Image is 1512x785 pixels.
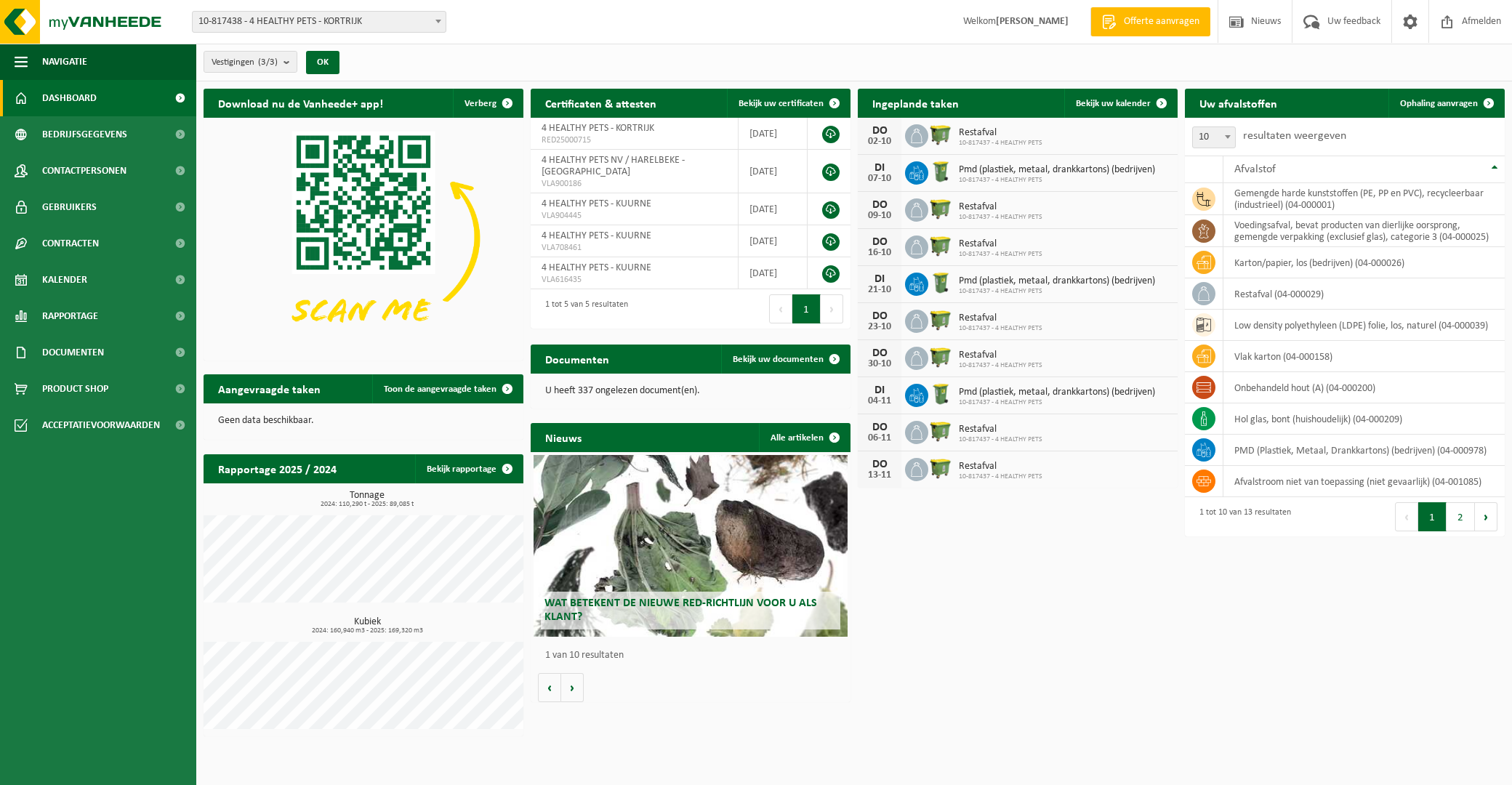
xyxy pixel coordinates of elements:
button: Vestigingen(3/3) [204,51,297,73]
span: Restafval [959,201,1042,213]
td: [DATE] [739,225,808,257]
span: Bedrijfsgegevens [42,116,127,153]
div: 23-10 [865,322,894,332]
img: WB-1100-HPE-GN-50 [928,456,953,480]
span: Kalender [42,262,87,298]
h2: Documenten [531,345,624,373]
span: 10-817437 - 4 HEALTHY PETS [959,324,1042,333]
span: 10-817437 - 4 HEALTHY PETS [959,213,1042,222]
div: 30-10 [865,359,894,369]
div: DO [865,459,894,470]
td: restafval (04-000029) [1223,278,1505,310]
h2: Aangevraagde taken [204,374,335,403]
td: [DATE] [739,257,808,289]
button: Verberg [453,89,522,118]
span: 10-817438 - 4 HEALTHY PETS - KORTRIJK [192,11,446,33]
span: Restafval [959,350,1042,361]
span: VLA708461 [542,242,727,254]
td: gemengde harde kunststoffen (PE, PP en PVC), recycleerbaar (industrieel) (04-000001) [1223,183,1505,215]
button: OK [306,51,339,74]
a: Bekijk uw certificaten [727,89,849,118]
h2: Nieuws [531,423,596,451]
div: 07-10 [865,174,894,184]
span: Verberg [465,99,496,108]
span: Offerte aanvragen [1120,15,1203,29]
td: low density polyethyleen (LDPE) folie, los, naturel (04-000039) [1223,310,1505,341]
img: WB-0240-HPE-GN-50 [928,382,953,406]
div: DO [865,310,894,322]
a: Wat betekent de nieuwe RED-richtlijn voor u als klant? [534,455,847,637]
td: hol glas, bont (huishoudelijk) (04-000209) [1223,403,1505,435]
span: 10-817437 - 4 HEALTHY PETS [959,361,1042,370]
td: [DATE] [739,150,808,193]
img: Download de VHEPlus App [204,118,523,358]
h2: Ingeplande taken [858,89,973,117]
button: Previous [769,294,792,323]
count: (3/3) [258,57,278,67]
td: vlak karton (04-000158) [1223,341,1505,372]
span: 2024: 160,940 m3 - 2025: 169,320 m3 [211,627,523,635]
span: 4 HEALTHY PETS NV / HARELBEKE - [GEOGRAPHIC_DATA] [542,155,685,177]
h3: Tonnage [211,491,523,508]
span: Restafval [959,238,1042,250]
div: 04-11 [865,396,894,406]
span: Toon de aangevraagde taken [384,385,496,394]
div: DO [865,347,894,359]
td: [DATE] [739,118,808,150]
h2: Uw afvalstoffen [1185,89,1292,117]
span: Bekijk uw kalender [1076,99,1151,108]
span: Wat betekent de nieuwe RED-richtlijn voor u als klant? [544,597,817,623]
img: WB-0240-HPE-GN-50 [928,159,953,184]
span: Restafval [959,424,1042,435]
h2: Rapportage 2025 / 2024 [204,454,351,483]
span: 2024: 110,290 t - 2025: 89,085 t [211,501,523,508]
span: 10-817438 - 4 HEALTHY PETS - KORTRIJK [193,12,446,32]
img: WB-1100-HPE-GN-50 [928,233,953,258]
span: 4 HEALTHY PETS - KORTRIJK [542,123,654,134]
span: Product Shop [42,371,108,407]
a: Toon de aangevraagde taken [372,374,522,403]
div: 06-11 [865,433,894,443]
button: Vorige [538,673,561,702]
span: Navigatie [42,44,87,80]
a: Offerte aanvragen [1090,7,1210,36]
div: 1 tot 10 van 13 resultaten [1192,501,1291,533]
td: karton/papier, los (bedrijven) (04-000026) [1223,247,1505,278]
button: Next [821,294,843,323]
span: 10-817437 - 4 HEALTHY PETS [959,250,1042,259]
div: 16-10 [865,248,894,258]
button: Previous [1395,502,1418,531]
img: WB-0240-HPE-GN-50 [928,270,953,295]
img: WB-1100-HPE-GN-50 [928,345,953,369]
button: 2 [1447,502,1475,531]
p: U heeft 337 ongelezen document(en). [545,386,836,396]
span: Vestigingen [212,52,278,73]
button: 1 [792,294,821,323]
div: DO [865,236,894,248]
div: 1 tot 5 van 5 resultaten [538,293,628,325]
td: [DATE] [739,193,808,225]
span: 10-817437 - 4 HEALTHY PETS [959,472,1042,481]
div: 09-10 [865,211,894,221]
label: resultaten weergeven [1243,130,1346,142]
td: PMD (Plastiek, Metaal, Drankkartons) (bedrijven) (04-000978) [1223,435,1505,466]
a: Bekijk uw documenten [721,345,849,374]
span: Documenten [42,334,104,371]
span: Ophaling aanvragen [1400,99,1478,108]
span: Restafval [959,461,1042,472]
span: Rapportage [42,298,98,334]
span: RED25000715 [542,134,727,146]
span: 10 [1193,127,1235,148]
p: Geen data beschikbaar. [218,416,509,426]
span: 4 HEALTHY PETS - KUURNE [542,230,651,241]
span: Restafval [959,313,1042,324]
span: Acceptatievoorwaarden [42,407,160,443]
a: Alle artikelen [759,423,849,452]
span: Contactpersonen [42,153,126,189]
div: DO [865,199,894,211]
span: 10-817437 - 4 HEALTHY PETS [959,435,1042,444]
button: 1 [1418,502,1447,531]
strong: [PERSON_NAME] [996,16,1069,27]
img: WB-1100-HPE-GN-50 [928,419,953,443]
span: Restafval [959,127,1042,139]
